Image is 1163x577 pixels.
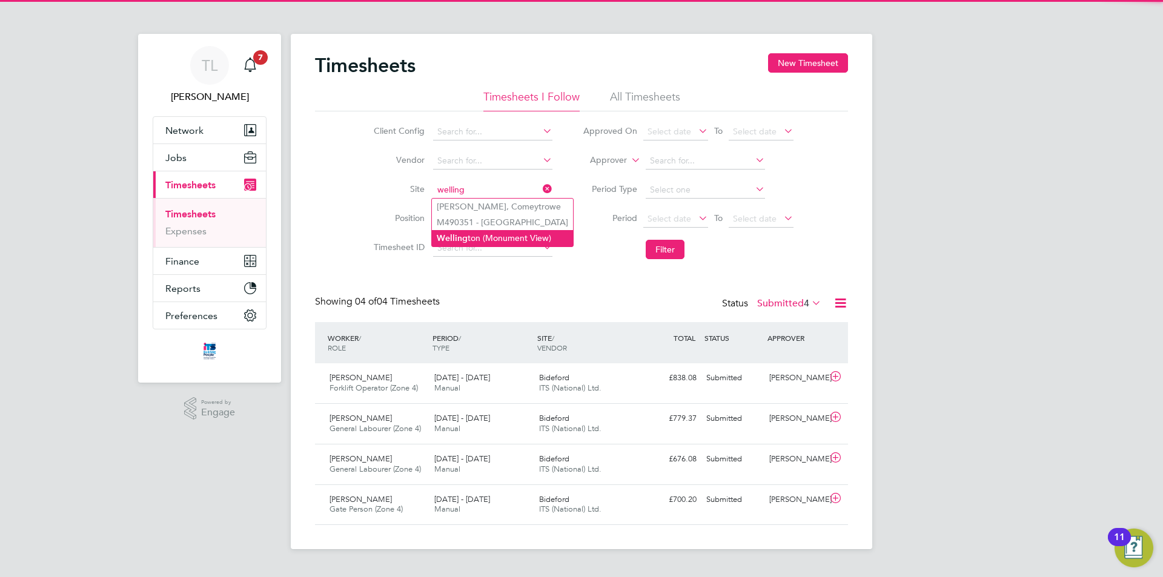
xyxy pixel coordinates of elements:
[153,198,266,247] div: Timesheets
[483,90,580,111] li: Timesheets I Follow
[764,327,827,349] div: APPROVER
[733,126,777,137] span: Select date
[432,230,573,246] li: ton (Monument View)
[370,183,425,194] label: Site
[638,449,701,469] div: £676.08
[355,295,440,308] span: 04 Timesheets
[701,327,764,349] div: STATUS
[370,154,425,165] label: Vendor
[539,383,601,393] span: ITS (National) Ltd.
[330,504,403,514] span: Gate Person (Zone 4)
[583,125,637,136] label: Approved On
[434,494,490,504] span: [DATE] - [DATE]
[583,213,637,223] label: Period
[153,46,267,104] a: TL[PERSON_NAME]
[733,213,777,224] span: Select date
[638,368,701,388] div: £838.08
[328,343,346,352] span: ROLE
[315,295,442,308] div: Showing
[165,256,199,267] span: Finance
[711,210,726,226] span: To
[370,213,425,223] label: Position
[1114,537,1125,553] div: 11
[165,125,204,136] span: Network
[433,240,552,257] input: Search for...
[434,423,460,434] span: Manual
[1115,529,1153,567] button: Open Resource Center, 11 new notifications
[701,409,764,429] div: Submitted
[330,383,418,393] span: Forklift Operator (Zone 4)
[330,464,421,474] span: General Labourer (Zone 4)
[370,125,425,136] label: Client Config
[434,383,460,393] span: Manual
[764,409,827,429] div: [PERSON_NAME]
[539,372,569,383] span: Bideford
[757,297,821,309] label: Submitted
[722,295,824,312] div: Status
[537,343,567,352] span: VENDOR
[165,208,216,220] a: Timesheets
[330,453,392,464] span: [PERSON_NAME]
[153,117,266,143] button: Network
[165,225,207,237] a: Expenses
[539,423,601,434] span: ITS (National) Ltd.
[201,407,235,418] span: Engage
[153,302,266,329] button: Preferences
[610,90,680,111] li: All Timesheets
[539,413,569,423] span: Bideford
[429,327,534,358] div: PERIOD
[165,283,200,294] span: Reports
[539,464,601,474] span: ITS (National) Ltd.
[539,453,569,464] span: Bideford
[153,144,266,171] button: Jobs
[165,152,187,163] span: Jobs
[552,333,554,343] span: /
[359,333,361,343] span: /
[315,53,416,77] h2: Timesheets
[648,126,691,137] span: Select date
[184,397,236,420] a: Powered byEngage
[238,46,262,85] a: 7
[638,409,701,429] div: £779.37
[701,490,764,510] div: Submitted
[459,333,461,343] span: /
[701,368,764,388] div: Submitted
[165,179,216,191] span: Timesheets
[433,182,552,199] input: Search for...
[433,124,552,140] input: Search for...
[434,372,490,383] span: [DATE] - [DATE]
[370,242,425,252] label: Timesheet ID
[434,504,460,514] span: Manual
[646,153,765,170] input: Search for...
[638,490,701,510] div: £700.20
[355,295,377,308] span: 04 of
[534,327,639,358] div: SITE
[153,275,266,302] button: Reports
[711,123,726,139] span: To
[330,372,392,383] span: [PERSON_NAME]
[434,464,460,474] span: Manual
[572,154,627,167] label: Approver
[768,53,848,73] button: New Timesheet
[539,504,601,514] span: ITS (National) Ltd.
[202,58,217,73] span: TL
[138,34,281,383] nav: Main navigation
[432,343,449,352] span: TYPE
[674,333,695,343] span: TOTAL
[646,240,684,259] button: Filter
[434,453,490,464] span: [DATE] - [DATE]
[437,233,468,243] b: Welling
[432,214,573,230] li: M490351 - [GEOGRAPHIC_DATA]
[764,449,827,469] div: [PERSON_NAME]
[804,297,809,309] span: 4
[648,213,691,224] span: Select date
[330,423,421,434] span: General Labourer (Zone 4)
[432,199,573,214] li: [PERSON_NAME], Comeytrowe
[701,449,764,469] div: Submitted
[330,494,392,504] span: [PERSON_NAME]
[764,490,827,510] div: [PERSON_NAME]
[253,50,268,65] span: 7
[325,327,429,358] div: WORKER
[646,182,765,199] input: Select one
[153,248,266,274] button: Finance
